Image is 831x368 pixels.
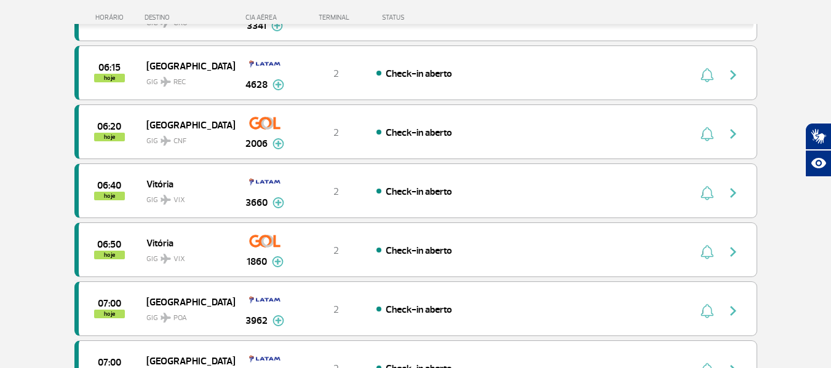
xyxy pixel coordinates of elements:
img: mais-info-painel-voo.svg [272,315,284,326]
img: destiny_airplane.svg [161,195,171,205]
span: GIG [146,70,225,88]
img: destiny_airplane.svg [161,136,171,146]
span: POA [173,313,187,324]
span: hoje [94,310,125,318]
img: destiny_airplane.svg [161,254,171,264]
span: Check-in aberto [386,186,452,198]
span: hoje [94,251,125,259]
span: 2 [333,186,339,198]
span: VIX [173,254,185,265]
span: GIG [146,247,225,265]
span: 2 [333,303,339,316]
span: 2 [333,68,339,80]
div: DESTINO [145,14,234,22]
span: 2 [333,127,339,139]
span: [GEOGRAPHIC_DATA] [146,294,225,310]
span: GIG [146,188,225,206]
img: sino-painel-voo.svg [701,186,714,200]
button: Abrir recursos assistivos. [805,150,831,177]
img: sino-painel-voo.svg [701,68,714,82]
span: hoje [94,133,125,141]
img: sino-painel-voo.svg [701,303,714,318]
img: sino-painel-voo.svg [701,127,714,141]
span: 2006 [245,136,268,151]
span: GIG [146,306,225,324]
span: Check-in aberto [386,68,452,80]
img: seta-direita-painel-voo.svg [726,127,741,141]
span: 2025-09-29 06:40:00 [97,181,121,190]
span: Check-in aberto [386,127,452,139]
span: 2 [333,245,339,257]
span: Vitória [146,176,225,192]
span: 3962 [245,313,268,328]
span: GIG [146,129,225,147]
div: HORÁRIO [78,14,145,22]
div: Plugin de acessibilidade da Hand Talk. [805,123,831,177]
img: seta-direita-painel-voo.svg [726,303,741,318]
span: 2025-09-29 07:00:00 [98,299,121,308]
span: 3660 [245,195,268,210]
span: 2025-09-29 07:00:00 [98,358,121,367]
div: TERMINAL [296,14,376,22]
span: 2025-09-29 06:15:00 [98,63,121,72]
span: [GEOGRAPHIC_DATA] [146,117,225,133]
span: hoje [94,74,125,82]
img: mais-info-painel-voo.svg [272,138,284,149]
div: CIA AÉREA [234,14,296,22]
img: seta-direita-painel-voo.svg [726,68,741,82]
span: Check-in aberto [386,303,452,316]
span: hoje [94,192,125,200]
img: mais-info-painel-voo.svg [272,79,284,90]
span: Check-in aberto [386,245,452,257]
span: CNF [173,136,186,147]
img: destiny_airplane.svg [161,77,171,87]
span: 2025-09-29 06:20:00 [97,122,121,131]
span: 1860 [247,254,267,269]
span: 2025-09-29 06:50:00 [97,240,121,249]
span: 4628 [245,77,268,92]
img: sino-painel-voo.svg [701,245,714,259]
div: STATUS [376,14,476,22]
img: seta-direita-painel-voo.svg [726,245,741,259]
img: mais-info-painel-voo.svg [272,256,284,267]
img: seta-direita-painel-voo.svg [726,186,741,200]
span: [GEOGRAPHIC_DATA] [146,58,225,74]
span: Vitória [146,235,225,251]
span: REC [173,77,186,88]
button: Abrir tradutor de língua de sinais. [805,123,831,150]
img: destiny_airplane.svg [161,313,171,323]
span: VIX [173,195,185,206]
img: mais-info-painel-voo.svg [272,197,284,208]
